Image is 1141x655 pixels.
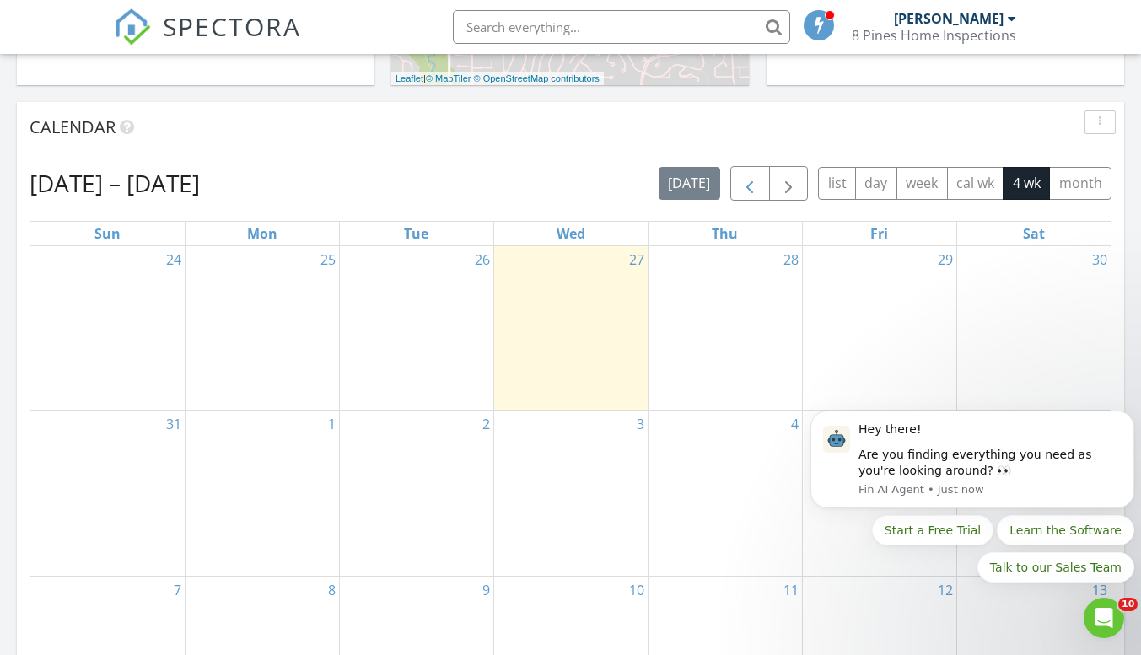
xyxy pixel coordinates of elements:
[708,222,741,245] a: Thursday
[1084,598,1124,638] iframe: Intercom live chat
[244,222,281,245] a: Monday
[163,246,185,273] a: Go to August 24, 2025
[396,73,423,83] a: Leaflet
[626,246,648,273] a: Go to August 27, 2025
[91,222,124,245] a: Sunday
[780,246,802,273] a: Go to August 28, 2025
[185,411,339,576] td: Go to September 1, 2025
[479,577,493,604] a: Go to September 9, 2025
[730,166,770,201] button: Previous
[659,167,720,200] button: [DATE]
[769,166,809,201] button: Next
[1049,167,1111,200] button: month
[114,23,301,58] a: SPECTORA
[339,246,493,411] td: Go to August 26, 2025
[626,577,648,604] a: Go to September 10, 2025
[325,577,339,604] a: Go to September 8, 2025
[788,411,802,438] a: Go to September 4, 2025
[30,246,185,411] td: Go to August 24, 2025
[339,411,493,576] td: Go to September 2, 2025
[170,577,185,604] a: Go to September 7, 2025
[185,246,339,411] td: Go to August 25, 2025
[1118,598,1138,611] span: 10
[114,8,151,46] img: The Best Home Inspection Software - Spectora
[802,411,956,576] td: Go to September 5, 2025
[426,73,471,83] a: © MapTiler
[802,246,956,411] td: Go to August 29, 2025
[855,167,897,200] button: day
[947,167,1004,200] button: cal wk
[896,167,948,200] button: week
[780,577,802,604] a: Go to September 11, 2025
[1089,246,1111,273] a: Go to August 30, 2025
[317,246,339,273] a: Go to August 25, 2025
[493,411,648,576] td: Go to September 3, 2025
[325,411,339,438] a: Go to September 1, 2025
[391,72,604,86] div: |
[30,166,200,200] h2: [DATE] – [DATE]
[163,411,185,438] a: Go to August 31, 2025
[479,411,493,438] a: Go to September 2, 2025
[553,222,589,245] a: Wednesday
[1003,167,1050,200] button: 4 wk
[163,8,301,44] span: SPECTORA
[894,10,1004,27] div: [PERSON_NAME]
[633,411,648,438] a: Go to September 3, 2025
[474,73,600,83] a: © OpenStreetMap contributors
[804,318,1141,609] iframe: Intercom notifications message
[852,27,1016,44] div: 8 Pines Home Inspections
[818,167,856,200] button: list
[30,411,185,576] td: Go to August 31, 2025
[956,246,1111,411] td: Go to August 30, 2025
[493,246,648,411] td: Go to August 27, 2025
[30,115,116,138] span: Calendar
[934,246,956,273] a: Go to August 29, 2025
[1020,222,1048,245] a: Saturday
[648,411,802,576] td: Go to September 4, 2025
[471,246,493,273] a: Go to August 26, 2025
[453,10,790,44] input: Search everything...
[648,246,802,411] td: Go to August 28, 2025
[401,222,432,245] a: Tuesday
[867,222,891,245] a: Friday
